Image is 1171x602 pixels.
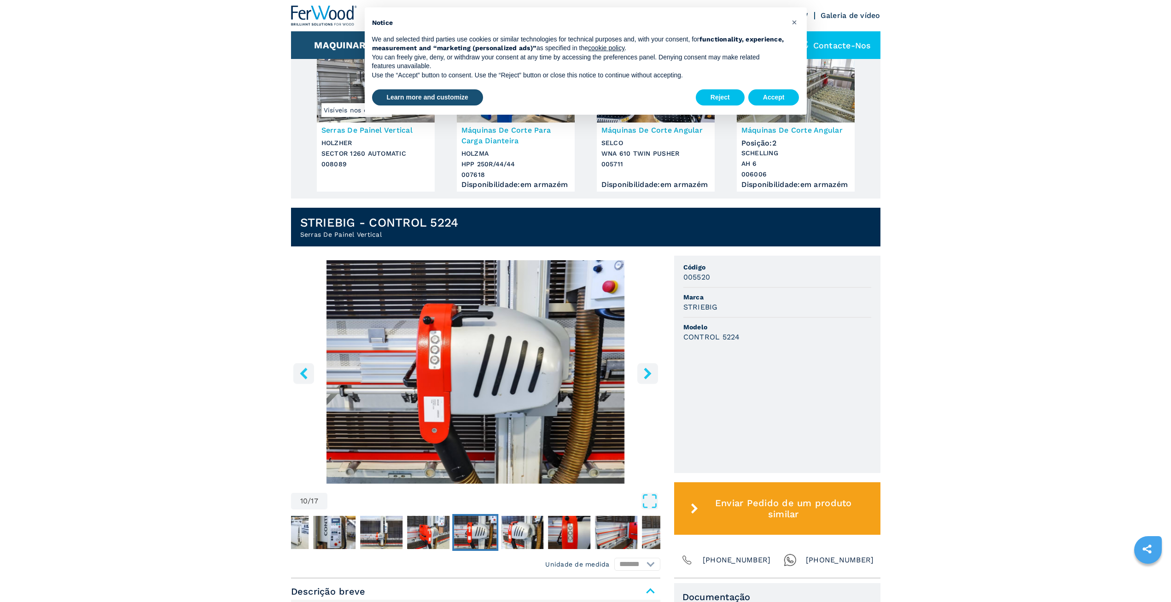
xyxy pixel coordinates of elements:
[683,272,711,282] h3: 005520
[696,89,745,106] button: Reject
[545,560,609,569] em: Unidade de medida
[683,332,740,342] h3: CONTROL 5224
[372,35,785,53] p: We and selected third parties use cookies or similar technologies for technical purposes and, wit...
[548,516,590,549] img: d604c56e2a57d154539a107d51a58145
[737,53,855,192] a: Máquinas De Corte Angular SCHELLING AH 6Máquinas De Corte AngularPosição:2SCHELLINGAH 6006006Disp...
[405,514,451,551] button: Go to Slide 9
[792,17,797,28] span: ×
[452,514,498,551] button: Go to Slide 10
[372,35,784,52] strong: functionality, experience, measurement and “marketing (personalized ads)”
[311,514,357,551] button: Go to Slide 7
[601,125,710,135] h3: Máquinas De Corte Angular
[457,53,575,192] a: Máquinas De Corte Para Carga Dianteira HOLZMA HPP 250R/44/44Máquinas De Corte Para Carga Dianteir...
[501,516,543,549] img: fdff11ea6fe1ee60a65cedcbdf04d4ee
[683,322,871,332] span: Modelo
[588,44,624,52] a: cookie policy
[1132,561,1164,595] iframe: Chat
[372,18,785,28] h2: Notice
[317,53,435,123] img: Serras De Painel Vertical HOLZHER SECTOR 1260 AUTOMATIC
[372,89,483,106] button: Learn more and customize
[317,53,435,192] a: Serras De Painel Vertical HOLZHER SECTOR 1260 AUTOMATICVisíveis nos clientesSerras De Painel Vert...
[637,363,658,384] button: right-button
[358,514,404,551] button: Go to Slide 8
[293,363,314,384] button: left-button
[640,514,686,551] button: Go to Slide 14
[461,148,570,180] h3: HOLZMA HPP 250R/44/44 007618
[790,31,880,59] div: Contacte-nos
[741,125,850,135] h3: Máquinas De Corte Angular
[681,554,693,567] img: Phone
[360,516,402,549] img: 9edd0b4a93cb96f095b8cc770d965cbc
[674,482,880,535] button: Enviar Pedido de um produto similar
[372,53,785,71] p: You can freely give, deny, or withdraw your consent at any time by accessing the preferences pane...
[311,497,318,505] span: 17
[407,516,449,549] img: f3ec8b36eb3a6647605102efab501321
[291,6,357,26] img: Ferwood
[806,554,874,567] span: [PHONE_NUMBER]
[300,497,308,505] span: 10
[76,514,446,551] nav: Thumbnail Navigation
[601,138,710,169] h3: SELCO WNA 610 TWIN PUSHER 005711
[703,554,771,567] span: [PHONE_NUMBER]
[313,516,355,549] img: 46baab64457f24a0765ab2713930df26
[291,260,660,484] img: Serras De Painel Vertical STRIEBIG CONTROL 5224
[291,583,660,600] span: Descrição breve
[597,53,715,192] a: Máquinas De Corte Angular SELCO WNA 610 TWIN PUSHER005711Máquinas De Corte AngularSELCOWNA 610 TW...
[546,514,592,551] button: Go to Slide 12
[595,516,637,549] img: f7939aa8d2a08124dbfd015d92f3cf6e
[300,230,459,239] h2: Serras De Painel Vertical
[787,15,802,29] button: Close this notice
[748,89,799,106] button: Accept
[330,493,658,509] button: Open Fullscreen
[300,215,459,230] h1: STRIEBIG - CONTROL 5224
[642,516,684,549] img: 2ab67b2baf7ce8c34008313d9d46fb93
[461,125,570,146] h3: Máquinas De Corte Para Carga Dianteira
[291,260,660,484] div: Go to Slide 10
[784,554,797,567] img: Whatsapp
[314,40,375,51] button: Maquinaria
[683,292,871,302] span: Marca
[321,125,430,135] h3: Serras De Painel Vertical
[821,11,880,20] a: Galeria de vídeo
[702,497,865,520] span: Enviar Pedido de um produto similar
[601,182,710,187] div: Disponibilidade : em armazém
[454,516,496,549] img: a324a3dc241f410c6b726d5982851e62
[499,514,545,551] button: Go to Slide 11
[683,263,871,272] span: Código
[741,148,850,180] h3: SCHELLING AH 6 006006
[372,71,785,80] p: Use the “Accept” button to consent. Use the “Reject” button or close this notice to continue with...
[321,138,430,169] h3: HOLZHER SECTOR 1260 AUTOMATIC 008089
[683,302,718,312] h3: STRIEBIG
[741,136,850,146] div: Posição : 2
[1136,538,1159,561] a: sharethis
[321,103,392,117] span: Visíveis nos clientes
[308,497,311,505] span: /
[741,182,850,187] div: Disponibilidade : em armazém
[593,514,639,551] button: Go to Slide 13
[461,182,570,187] div: Disponibilidade : em armazém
